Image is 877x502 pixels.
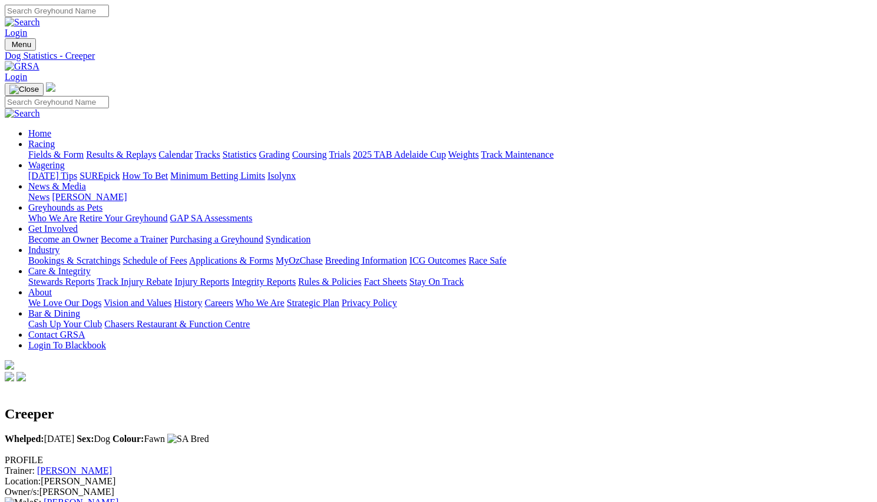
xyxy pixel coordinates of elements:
[174,298,202,308] a: History
[28,128,51,138] a: Home
[5,5,109,17] input: Search
[174,277,229,287] a: Injury Reports
[28,160,65,170] a: Wagering
[5,406,872,422] h2: Creeper
[259,149,290,159] a: Grading
[468,255,506,265] a: Race Safe
[5,83,44,96] button: Toggle navigation
[123,255,187,265] a: Schedule of Fees
[97,277,172,287] a: Track Injury Rebate
[28,277,94,287] a: Stewards Reports
[28,319,872,330] div: Bar & Dining
[5,108,40,119] img: Search
[28,224,78,234] a: Get Involved
[80,171,120,181] a: SUREpick
[5,38,36,51] button: Toggle navigation
[52,192,127,202] a: [PERSON_NAME]
[28,245,59,255] a: Industry
[28,192,872,202] div: News & Media
[409,255,466,265] a: ICG Outcomes
[5,487,39,497] span: Owner/s:
[170,234,263,244] a: Purchasing a Greyhound
[9,85,39,94] img: Close
[5,455,872,466] div: PROFILE
[104,298,171,308] a: Vision and Values
[292,149,327,159] a: Coursing
[5,72,27,82] a: Login
[28,213,77,223] a: Who We Are
[28,171,872,181] div: Wagering
[28,171,77,181] a: [DATE] Tips
[28,213,872,224] div: Greyhounds as Pets
[5,434,74,444] span: [DATE]
[266,234,310,244] a: Syndication
[28,149,872,160] div: Racing
[5,61,39,72] img: GRSA
[28,202,102,212] a: Greyhounds as Pets
[204,298,233,308] a: Careers
[325,255,407,265] a: Breeding Information
[28,298,101,308] a: We Love Our Dogs
[231,277,296,287] a: Integrity Reports
[5,96,109,108] input: Search
[28,277,872,287] div: Care & Integrity
[28,255,120,265] a: Bookings & Scratchings
[195,149,220,159] a: Tracks
[77,434,110,444] span: Dog
[364,277,407,287] a: Fact Sheets
[28,330,85,340] a: Contact GRSA
[5,434,44,444] b: Whelped:
[481,149,554,159] a: Track Maintenance
[236,298,284,308] a: Who We Are
[267,171,296,181] a: Isolynx
[287,298,339,308] a: Strategic Plan
[170,213,253,223] a: GAP SA Assessments
[28,192,49,202] a: News
[28,255,872,266] div: Industry
[37,466,112,476] a: [PERSON_NAME]
[5,476,872,487] div: [PERSON_NAME]
[101,234,168,244] a: Become a Trainer
[28,139,55,149] a: Racing
[5,51,872,61] a: Dog Statistics - Creeper
[112,434,165,444] span: Fawn
[123,171,168,181] a: How To Bet
[223,149,257,159] a: Statistics
[16,372,26,381] img: twitter.svg
[12,40,31,49] span: Menu
[28,340,106,350] a: Login To Blackbook
[28,234,98,244] a: Become an Owner
[448,149,479,159] a: Weights
[353,149,446,159] a: 2025 TAB Adelaide Cup
[86,149,156,159] a: Results & Replays
[298,277,362,287] a: Rules & Policies
[5,466,35,476] span: Trainer:
[112,434,144,444] b: Colour:
[5,28,27,38] a: Login
[342,298,397,308] a: Privacy Policy
[167,434,209,444] img: SA Bred
[189,255,273,265] a: Applications & Forms
[28,298,872,308] div: About
[5,487,872,497] div: [PERSON_NAME]
[158,149,193,159] a: Calendar
[80,213,168,223] a: Retire Your Greyhound
[28,149,84,159] a: Fields & Form
[28,181,86,191] a: News & Media
[5,360,14,370] img: logo-grsa-white.png
[329,149,350,159] a: Trials
[46,82,55,92] img: logo-grsa-white.png
[28,319,102,329] a: Cash Up Your Club
[28,287,52,297] a: About
[77,434,94,444] b: Sex:
[28,266,91,276] a: Care & Integrity
[28,234,872,245] div: Get Involved
[28,308,80,318] a: Bar & Dining
[276,255,323,265] a: MyOzChase
[170,171,265,181] a: Minimum Betting Limits
[409,277,464,287] a: Stay On Track
[104,319,250,329] a: Chasers Restaurant & Function Centre
[5,372,14,381] img: facebook.svg
[5,476,41,486] span: Location:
